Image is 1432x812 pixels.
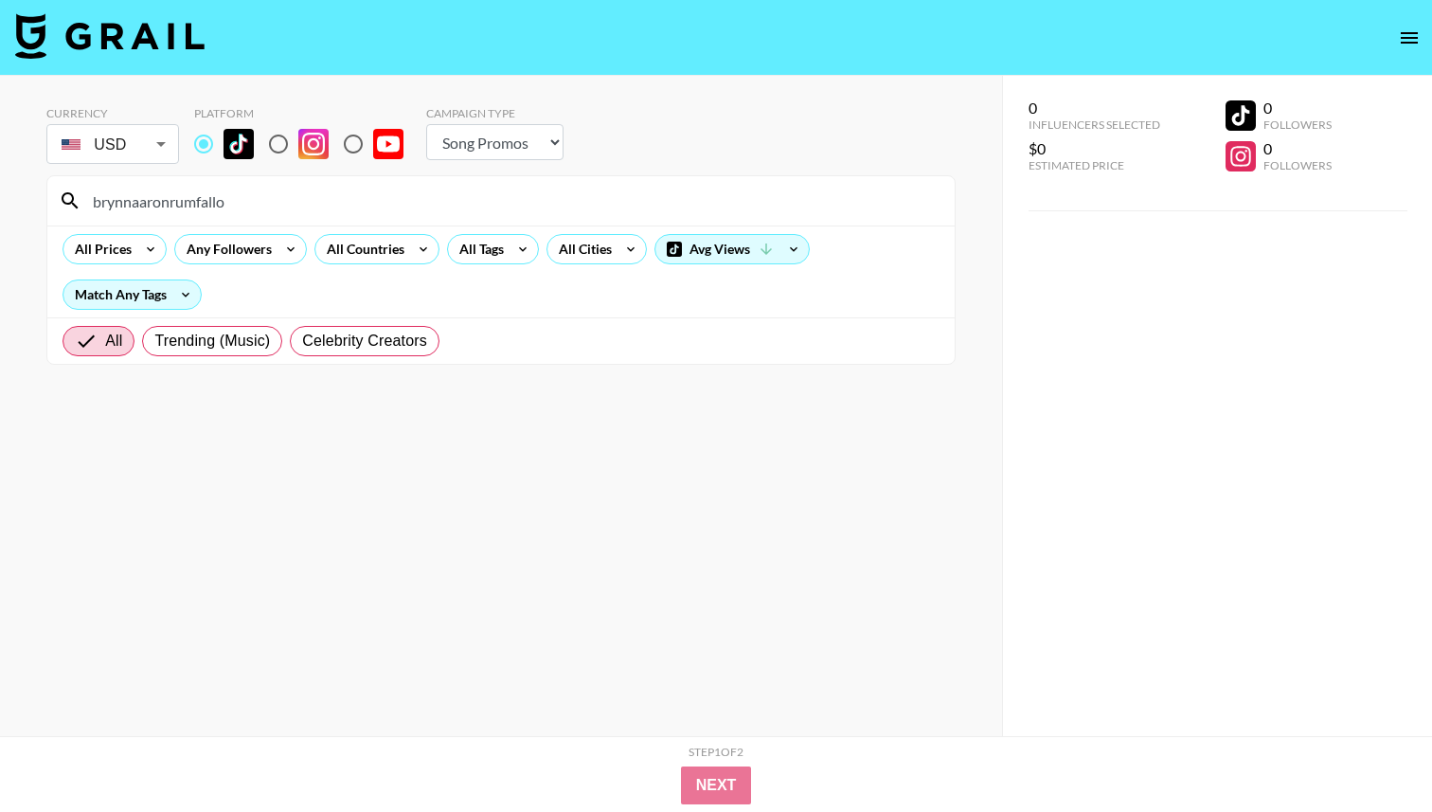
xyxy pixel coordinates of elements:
div: Any Followers [175,235,276,263]
button: open drawer [1390,19,1428,57]
div: Followers [1263,158,1332,172]
div: Currency [46,106,179,120]
img: Grail Talent [15,13,205,59]
div: USD [50,128,175,161]
div: 0 [1263,139,1332,158]
div: $0 [1029,139,1160,158]
div: Campaign Type [426,106,564,120]
div: Platform [194,106,419,120]
div: All Cities [547,235,616,263]
div: Influencers Selected [1029,117,1160,132]
img: TikTok [224,129,254,159]
div: Match Any Tags [63,280,201,309]
div: All Tags [448,235,508,263]
div: Followers [1263,117,1332,132]
div: All Prices [63,235,135,263]
div: Step 1 of 2 [689,745,743,759]
div: 0 [1029,99,1160,117]
div: Estimated Price [1029,158,1160,172]
button: Next [681,767,752,804]
img: YouTube [373,129,403,159]
div: 0 [1263,99,1332,117]
div: All Countries [315,235,408,263]
iframe: Drift Widget Chat Controller [1337,717,1409,789]
div: Avg Views [655,235,809,263]
img: Instagram [298,129,329,159]
span: Celebrity Creators [302,330,427,352]
span: All [105,330,122,352]
span: Trending (Music) [154,330,270,352]
input: Search by User Name [81,186,943,216]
